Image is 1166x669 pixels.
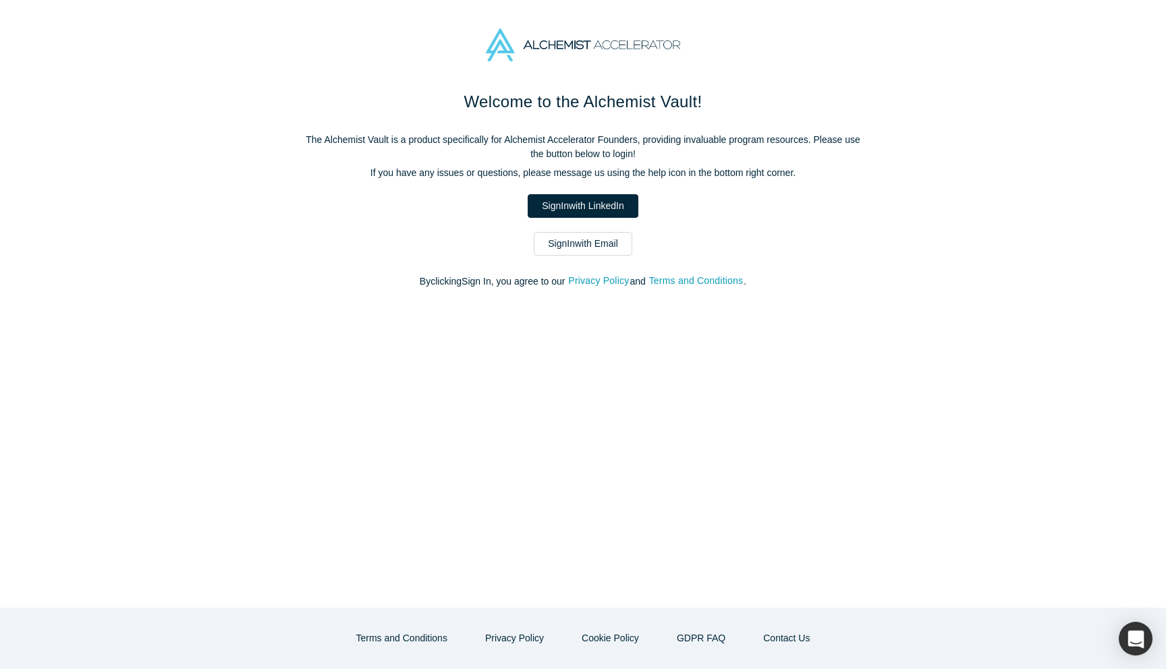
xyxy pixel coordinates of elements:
button: Contact Us [749,627,824,650]
img: Alchemist Accelerator Logo [486,28,680,61]
button: Cookie Policy [567,627,653,650]
a: SignInwith LinkedIn [528,194,638,218]
p: The Alchemist Vault is a product specifically for Alchemist Accelerator Founders, providing inval... [300,133,866,161]
a: GDPR FAQ [663,627,740,650]
button: Terms and Conditions [648,273,744,289]
p: By clicking Sign In , you agree to our and . [300,274,866,289]
button: Terms and Conditions [342,627,462,650]
p: If you have any issues or questions, please message us using the help icon in the bottom right co... [300,166,866,180]
button: Privacy Policy [471,627,558,650]
a: SignInwith Email [534,232,632,256]
button: Privacy Policy [567,273,630,289]
h1: Welcome to the Alchemist Vault! [300,90,866,114]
